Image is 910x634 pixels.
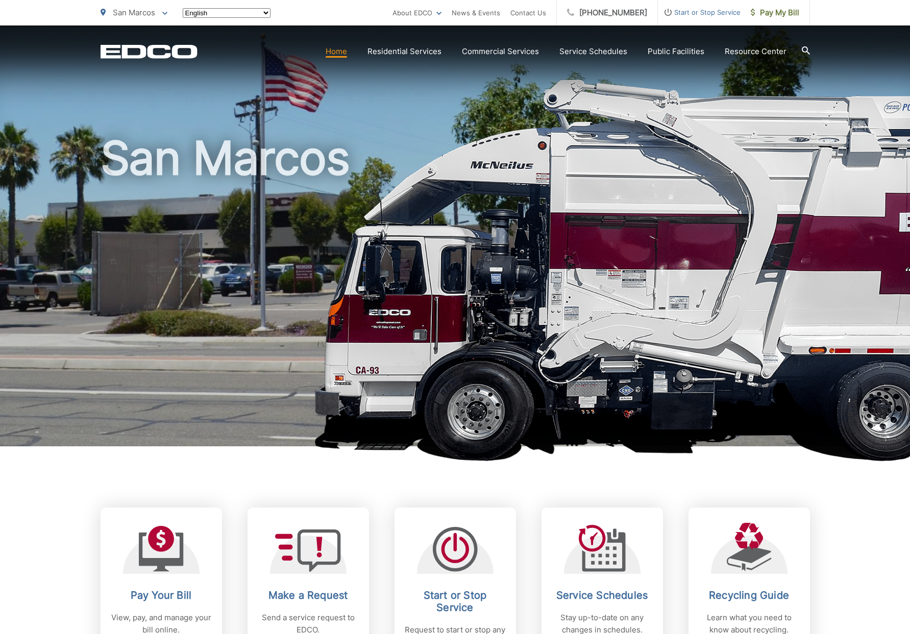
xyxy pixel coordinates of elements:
h2: Service Schedules [552,589,653,601]
h2: Start or Stop Service [405,589,506,614]
a: News & Events [452,7,500,19]
h2: Make a Request [258,589,359,601]
span: San Marcos [113,8,155,17]
a: Commercial Services [462,45,539,58]
a: Residential Services [367,45,441,58]
a: Public Facilities [648,45,704,58]
a: Service Schedules [559,45,627,58]
a: EDCD logo. Return to the homepage. [101,44,198,59]
select: Select a language [183,8,270,18]
a: About EDCO [392,7,441,19]
h2: Pay Your Bill [111,589,212,601]
a: Resource Center [725,45,786,58]
h1: San Marcos [101,133,810,455]
a: Home [326,45,347,58]
a: Contact Us [510,7,546,19]
h2: Recycling Guide [699,589,800,601]
span: Pay My Bill [751,7,799,19]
